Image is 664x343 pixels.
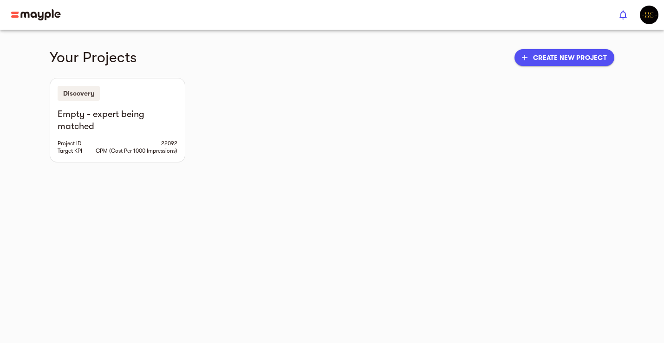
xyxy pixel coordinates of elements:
h6: Empty - expert being matched [58,108,177,132]
img: Main logo [11,9,61,20]
span: Create new project [522,52,607,63]
span: Target KPI [58,147,82,155]
button: Create new project [514,49,614,66]
img: WAYrWMVYSb6vRf40FZji [640,6,658,24]
button: show 0 new notifications [612,4,634,26]
h4: Your Projects [50,48,507,67]
button: DiscoveryEmpty - expert being matchedProject ID22092Target KPICPM (Cost Per 1000 Impressions) [50,78,185,162]
p: Discovery [58,86,100,101]
span: CPM (Cost Per 1000 Impressions) [96,147,177,155]
span: 22092 [161,140,177,147]
span: Project ID [58,140,81,147]
span: add [520,53,529,62]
